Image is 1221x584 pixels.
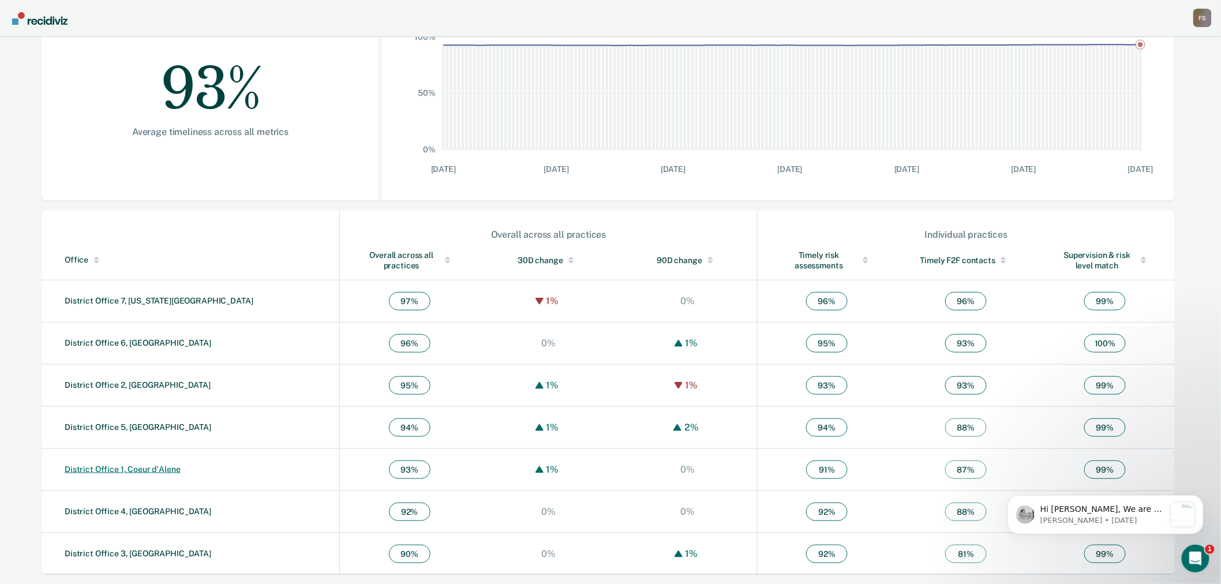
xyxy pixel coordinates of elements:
[806,461,848,479] span: 91 %
[681,422,702,433] div: 2%
[389,334,430,353] span: 96 %
[806,418,848,437] span: 94 %
[920,255,1013,265] div: Timely F2F contacts
[677,295,698,306] div: 0%
[78,34,342,126] div: 93%
[757,241,896,280] th: Toggle SortBy
[945,334,987,353] span: 93 %
[65,507,211,516] a: District Office 4, [GEOGRAPHIC_DATA]
[1012,164,1036,174] text: [DATE]
[502,255,595,265] div: 30D change
[781,250,874,271] div: Timely risk assessments
[677,464,698,475] div: 0%
[897,241,1036,280] th: Toggle SortBy
[1059,250,1152,271] div: Supervision & risk level match
[1205,545,1215,554] span: 1
[544,380,562,391] div: 1%
[945,376,987,395] span: 93 %
[1036,241,1175,280] th: Toggle SortBy
[431,164,456,174] text: [DATE]
[389,418,430,437] span: 94 %
[538,506,559,517] div: 0%
[340,229,756,240] div: Overall across all practices
[50,32,175,328] span: Hi [PERSON_NAME], We are so excited to announce a brand new feature: AI case note search! 📣 Findi...
[1182,545,1209,572] iframe: Intercom live chat
[945,418,987,437] span: 88 %
[544,422,562,433] div: 1%
[65,549,211,558] a: District Office 3, [GEOGRAPHIC_DATA]
[1084,418,1126,437] span: 99 %
[544,464,562,475] div: 1%
[1084,292,1126,310] span: 99 %
[683,380,701,391] div: 1%
[65,422,211,432] a: District Office 5, [GEOGRAPHIC_DATA]
[544,164,569,174] text: [DATE]
[389,292,430,310] span: 97 %
[12,12,68,25] img: Recidiviz
[945,461,987,479] span: 87 %
[806,334,848,353] span: 95 %
[677,506,698,517] div: 0%
[65,296,253,305] a: District Office 7, [US_STATE][GEOGRAPHIC_DATA]
[806,292,848,310] span: 96 %
[1193,9,1212,27] button: Profile dropdown button
[758,229,1174,240] div: Individual practices
[806,503,848,521] span: 92 %
[340,241,479,280] th: Toggle SortBy
[389,461,430,479] span: 93 %
[990,472,1221,553] iframe: Intercom notifications message
[683,338,701,349] div: 1%
[618,241,757,280] th: Toggle SortBy
[389,376,430,395] span: 95 %
[363,250,456,271] div: Overall across all practices
[1128,164,1153,174] text: [DATE]
[78,126,342,137] div: Average timeliness across all metrics
[1084,376,1126,395] span: 99 %
[1084,545,1126,563] span: 99 %
[65,255,335,265] div: Office
[894,164,919,174] text: [DATE]
[641,255,734,265] div: 90D change
[1193,9,1212,27] div: F S
[42,241,340,280] th: Toggle SortBy
[778,164,803,174] text: [DATE]
[945,503,987,521] span: 88 %
[538,548,559,559] div: 0%
[479,241,618,280] th: Toggle SortBy
[544,295,562,306] div: 1%
[65,338,211,347] a: District Office 6, [GEOGRAPHIC_DATA]
[389,503,430,521] span: 92 %
[806,545,848,563] span: 92 %
[65,380,211,390] a: District Office 2, [GEOGRAPHIC_DATA]
[683,548,701,559] div: 1%
[389,545,430,563] span: 90 %
[1084,334,1126,353] span: 100 %
[1084,461,1126,479] span: 99 %
[50,43,175,54] p: Message from Kim, sent 2w ago
[945,292,987,310] span: 96 %
[538,338,559,349] div: 0%
[65,465,181,474] a: District Office 1, Coeur d'Alene
[945,545,987,563] span: 81 %
[661,164,686,174] text: [DATE]
[806,376,848,395] span: 93 %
